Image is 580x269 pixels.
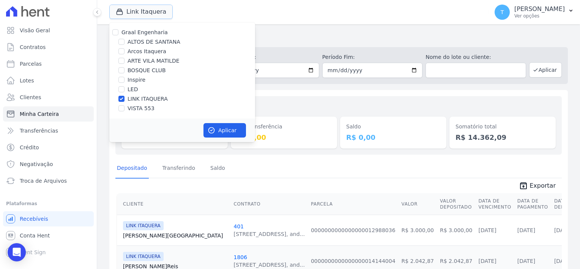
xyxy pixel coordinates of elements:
[554,227,572,233] a: [DATE]
[530,181,556,190] span: Exportar
[123,221,164,230] span: LINK ITAQUERA
[437,193,475,215] th: Valor Depositado
[20,215,48,223] span: Recebíveis
[128,76,145,84] label: Inspire
[517,258,535,264] a: [DATE]
[3,123,94,138] a: Transferências
[3,140,94,155] a: Crédito
[399,215,437,245] td: R$ 3.000,00
[3,157,94,172] a: Negativação
[128,66,166,74] label: BOSQUE CLUB
[20,27,50,34] span: Visão Geral
[308,193,399,215] th: Parcela
[20,93,41,101] span: Clientes
[128,85,138,93] label: LED
[209,159,227,179] a: Saldo
[20,160,53,168] span: Negativação
[20,110,59,118] span: Minha Carteira
[128,47,166,55] label: Arcos Itaquera
[478,227,496,233] a: [DATE]
[346,132,440,142] dd: R$ 0,00
[128,95,168,103] label: LINK ITAQUERA
[20,232,50,239] span: Conta Hent
[233,261,304,269] div: [STREET_ADDRESS], and...
[128,38,180,46] label: ALTOS DE SANTANA
[230,193,307,215] th: Contrato
[115,159,149,179] a: Depositado
[3,73,94,88] a: Lotes
[311,258,396,264] a: 0000000000000000014144004
[128,57,180,65] label: ARTE VILA MATILDE
[20,43,46,51] span: Contratos
[123,232,227,239] a: [PERSON_NAME][GEOGRAPHIC_DATA]
[20,144,39,151] span: Crédito
[554,258,572,264] a: [DATE]
[3,106,94,122] a: Minha Carteira
[513,181,562,192] a: unarchive Exportar
[128,104,154,112] label: VISTA 553
[20,127,58,134] span: Transferências
[426,53,526,61] label: Nome do lote ou cliente:
[237,132,331,142] dd: R$ 0,00
[3,40,94,55] a: Contratos
[455,123,550,131] dt: Somatório total
[233,223,244,229] a: 401
[489,2,580,23] button: T [PERSON_NAME] Ver opções
[20,60,42,68] span: Parcelas
[437,215,475,245] td: R$ 3.000,00
[8,243,26,261] div: Open Intercom Messenger
[346,123,440,131] dt: Saldo
[233,254,247,260] a: 1806
[109,5,173,19] button: Link Itaquera
[311,227,396,233] a: 0000000000000000012988036
[478,258,496,264] a: [DATE]
[219,53,319,61] label: Período Inicío:
[3,173,94,188] a: Troca de Arquivos
[161,159,197,179] a: Transferindo
[123,252,164,261] span: LINK ITAQUERA
[3,211,94,226] a: Recebíveis
[475,193,514,215] th: Data de Vencimento
[322,53,422,61] label: Período Fim:
[519,181,528,190] i: unarchive
[20,177,67,185] span: Troca de Arquivos
[237,123,331,131] dt: Em transferência
[3,90,94,105] a: Clientes
[121,29,168,35] label: Graal Engenharia
[517,227,535,233] a: [DATE]
[6,199,91,208] div: Plataformas
[20,77,34,84] span: Lotes
[233,230,304,238] div: [STREET_ADDRESS], and...
[399,193,437,215] th: Valor
[529,62,562,78] button: Aplicar
[3,56,94,71] a: Parcelas
[514,5,565,13] p: [PERSON_NAME]
[117,193,230,215] th: Cliente
[514,13,565,19] p: Ver opções
[514,193,551,215] th: Data de Pagamento
[455,132,550,142] dd: R$ 14.362,09
[501,9,504,15] span: T
[3,23,94,38] a: Visão Geral
[203,123,246,138] button: Aplicar
[109,30,568,44] h2: Minha Carteira
[3,228,94,243] a: Conta Hent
